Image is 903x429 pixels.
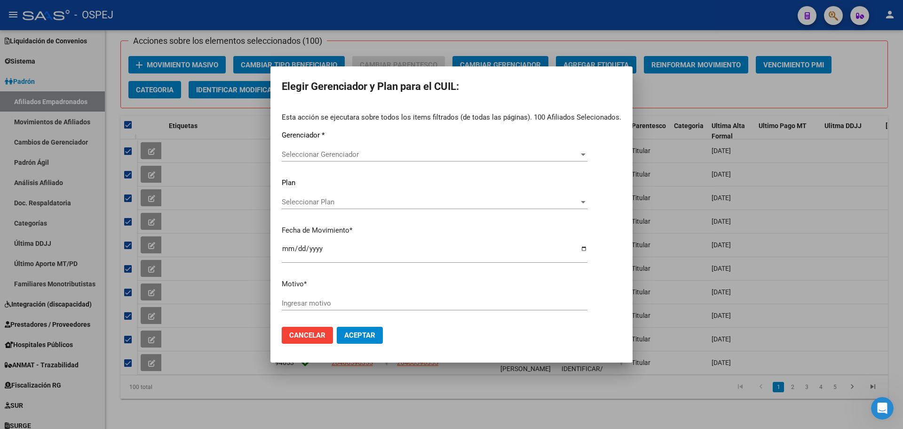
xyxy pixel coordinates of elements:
p: Gerenciador * [282,130,621,141]
p: Motivo [282,279,621,290]
span: Seleccionar Plan [282,198,579,206]
p: Plan [282,178,621,188]
h2: Elegir Gerenciador y Plan para el CUIL: [282,78,621,96]
span: Cancelar [289,331,325,340]
p: Esta acción se ejecutara sobre todos los items filtrados (de todas las páginas). 100 Afiliados Se... [282,112,621,123]
span: Aceptar [344,331,375,340]
p: Fecha de Movimiento [282,225,621,236]
span: Seleccionar Gerenciador [282,150,579,159]
iframe: Intercom live chat [871,397,894,420]
button: Aceptar [337,327,383,344]
button: Cancelar [282,327,333,344]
